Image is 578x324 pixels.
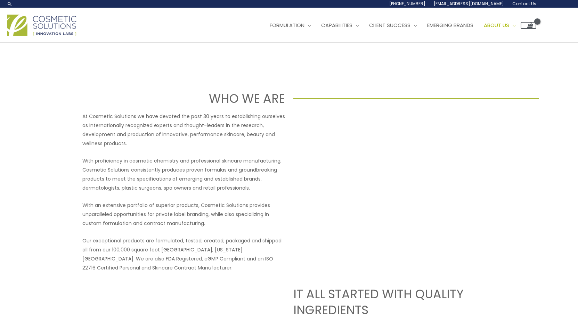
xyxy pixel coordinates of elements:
img: Cosmetic Solutions Logo [7,15,76,36]
span: Formulation [270,22,304,29]
nav: Site Navigation [259,15,536,36]
span: Emerging Brands [427,22,473,29]
p: With proficiency in cosmetic chemistry and professional skincare manufacturing, Cosmetic Solution... [82,156,285,192]
p: Our exceptional products are formulated, tested, created, packaged and shipped all from our 100,0... [82,236,285,272]
span: [EMAIL_ADDRESS][DOMAIN_NAME] [434,1,504,7]
a: Client Success [364,15,422,36]
a: View Shopping Cart, empty [521,22,536,29]
span: Capabilities [321,22,352,29]
h2: IT ALL STARTED WITH QUALITY INGREDIENTS [293,286,496,318]
a: Capabilities [316,15,364,36]
span: [PHONE_NUMBER] [389,1,425,7]
a: Formulation [264,15,316,36]
a: About Us [479,15,521,36]
iframe: Get to know Cosmetic Solutions Private Label Skin Care [293,112,496,226]
p: At Cosmetic Solutions we have devoted the past 30 years to establishing ourselves as internationa... [82,112,285,148]
span: About Us [484,22,509,29]
a: Search icon link [7,1,13,7]
span: Contact Us [512,1,536,7]
span: Client Success [369,22,410,29]
a: Emerging Brands [422,15,479,36]
h1: WHO WE ARE [39,90,285,107]
p: With an extensive portfolio of superior products, Cosmetic Solutions provides unparalleled opport... [82,201,285,228]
